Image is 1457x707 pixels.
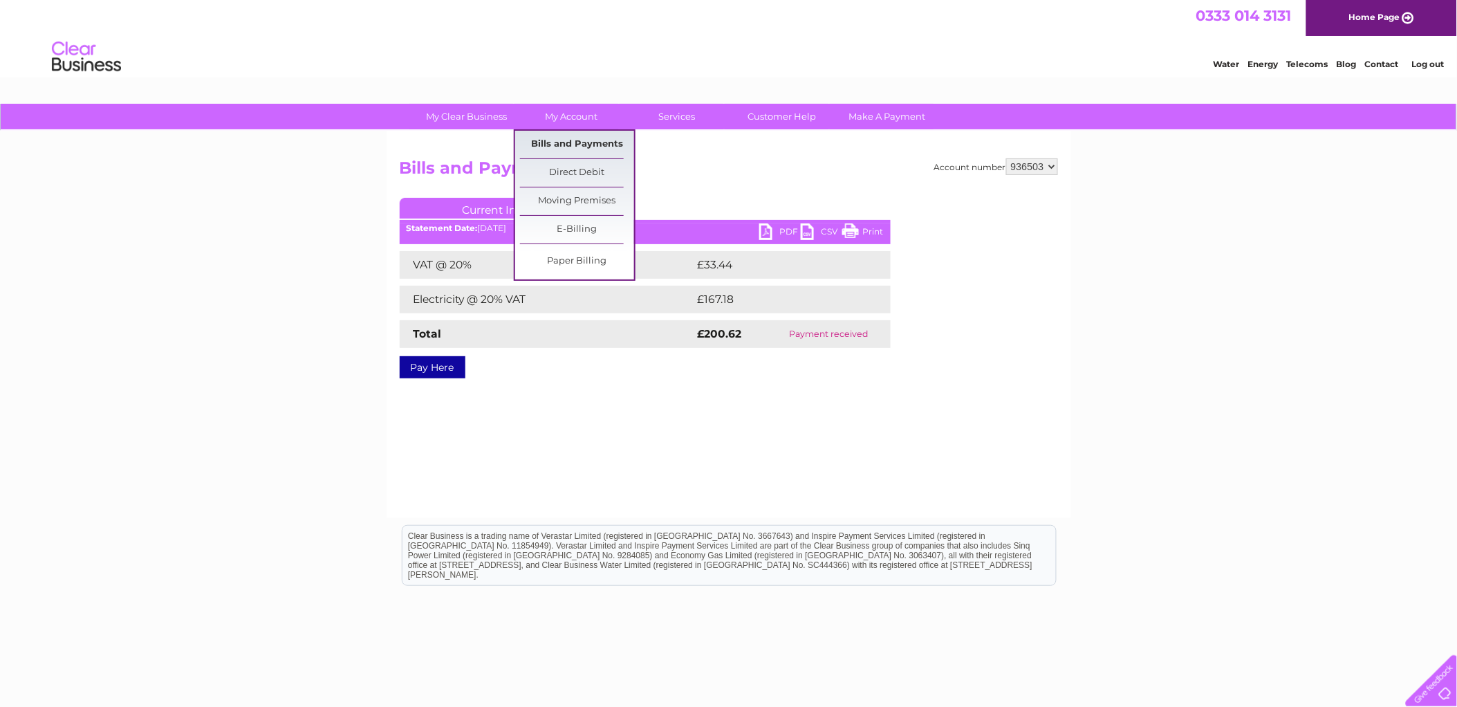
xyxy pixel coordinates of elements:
td: Electricity @ 20% VAT [400,286,694,313]
a: Print [842,223,884,244]
div: [DATE] [400,223,891,233]
td: Payment received [768,320,891,348]
a: My Clear Business [409,104,523,129]
a: Current Invoice [400,198,607,219]
td: VAT @ 20% [400,251,694,279]
strong: Total [414,327,442,340]
a: Paper Billing [520,248,634,275]
a: Contact [1365,59,1399,69]
div: Account number [934,158,1058,175]
a: CSV [801,223,842,244]
div: Clear Business is a trading name of Verastar Limited (registered in [GEOGRAPHIC_DATA] No. 3667643... [402,8,1056,67]
a: Energy [1248,59,1279,69]
a: Bills and Payments [520,131,634,158]
a: Blog [1337,59,1357,69]
a: Pay Here [400,356,465,378]
h2: Bills and Payments [400,158,1058,185]
a: Log out [1411,59,1444,69]
a: Direct Debit [520,159,634,187]
a: Make A Payment [830,104,944,129]
a: Services [620,104,734,129]
a: My Account [514,104,629,129]
a: 0333 014 3131 [1196,7,1292,24]
a: Water [1214,59,1240,69]
td: £33.44 [694,251,863,279]
strong: £200.62 [698,327,742,340]
a: PDF [759,223,801,244]
a: Moving Premises [520,187,634,215]
b: Statement Date: [407,223,478,233]
img: logo.png [51,36,122,78]
td: £167.18 [694,286,864,313]
a: Telecoms [1287,59,1328,69]
a: Customer Help [725,104,839,129]
a: E-Billing [520,216,634,244]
